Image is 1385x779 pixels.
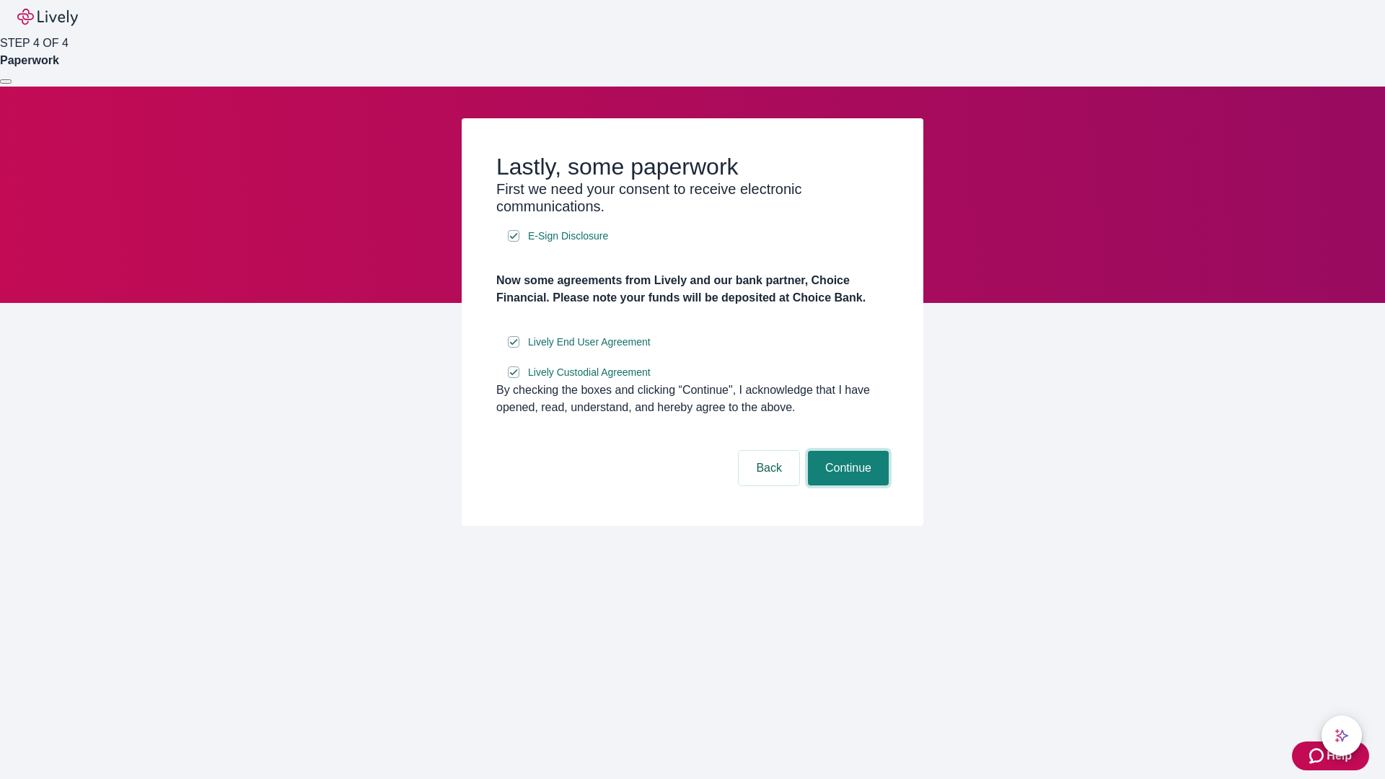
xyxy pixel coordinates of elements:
[528,229,608,244] span: E-Sign Disclosure
[1327,747,1352,765] span: Help
[1335,729,1349,743] svg: Lively AI Assistant
[1292,741,1369,770] button: Zendesk support iconHelp
[808,451,889,485] button: Continue
[1309,747,1327,765] svg: Zendesk support icon
[525,227,611,245] a: e-sign disclosure document
[496,180,889,215] h3: First we need your consent to receive electronic communications.
[525,364,654,382] a: e-sign disclosure document
[528,335,651,350] span: Lively End User Agreement
[739,451,799,485] button: Back
[528,365,651,380] span: Lively Custodial Agreement
[525,333,654,351] a: e-sign disclosure document
[496,382,889,416] div: By checking the boxes and clicking “Continue", I acknowledge that I have opened, read, understand...
[496,272,889,307] h4: Now some agreements from Lively and our bank partner, Choice Financial. Please note your funds wi...
[1322,716,1362,756] button: chat
[17,9,78,26] img: Lively
[496,153,889,180] h2: Lastly, some paperwork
